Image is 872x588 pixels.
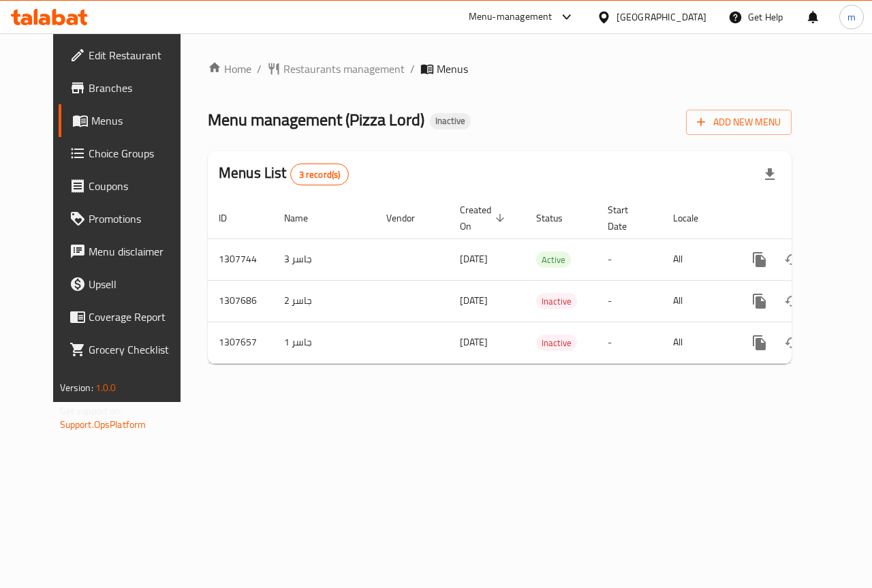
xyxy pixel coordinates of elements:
h2: Menus List [219,163,349,185]
span: Name [284,210,326,226]
button: more [743,326,776,359]
td: - [597,280,662,322]
a: Branches [59,72,199,104]
a: Upsell [59,268,199,300]
div: Inactive [430,113,471,129]
div: [GEOGRAPHIC_DATA] [617,10,706,25]
td: - [597,322,662,363]
button: Add New Menu [686,110,792,135]
button: more [743,243,776,276]
span: Inactive [430,115,471,127]
span: Status [536,210,580,226]
button: more [743,285,776,318]
span: Edit Restaurant [89,47,188,63]
a: Grocery Checklist [59,333,199,366]
a: Support.OpsPlatform [60,416,146,433]
a: Edit Restaurant [59,39,199,72]
span: Version: [60,379,93,397]
span: [DATE] [460,250,488,268]
button: Change Status [776,243,809,276]
span: 1.0.0 [95,379,116,397]
a: Promotions [59,202,199,235]
span: Choice Groups [89,145,188,161]
div: Inactive [536,335,577,351]
span: Get support on: [60,402,123,420]
span: 3 record(s) [291,168,349,181]
div: Inactive [536,293,577,309]
span: Coverage Report [89,309,188,325]
div: Total records count [290,164,349,185]
a: Coupons [59,170,199,202]
span: Active [536,252,571,268]
button: Change Status [776,285,809,318]
td: All [662,280,732,322]
td: جاسر 3 [273,238,375,280]
td: 1307744 [208,238,273,280]
button: Change Status [776,326,809,359]
a: Menus [59,104,199,137]
span: [DATE] [460,333,488,351]
td: - [597,238,662,280]
div: Export file [753,158,786,191]
span: Restaurants management [283,61,405,77]
span: Vendor [386,210,433,226]
span: m [847,10,856,25]
span: Menus [437,61,468,77]
span: Upsell [89,276,188,292]
td: 1307657 [208,322,273,363]
li: / [257,61,262,77]
a: Coverage Report [59,300,199,333]
span: ID [219,210,245,226]
td: 1307686 [208,280,273,322]
div: Active [536,251,571,268]
span: Coupons [89,178,188,194]
span: Inactive [536,335,577,351]
span: Promotions [89,211,188,227]
span: [DATE] [460,292,488,309]
span: Add New Menu [697,114,781,131]
span: Inactive [536,294,577,309]
td: جاسر 1 [273,322,375,363]
td: All [662,238,732,280]
td: جاسر 2 [273,280,375,322]
span: Created On [460,202,509,234]
nav: breadcrumb [208,61,792,77]
li: / [410,61,415,77]
span: Menu disclaimer [89,243,188,260]
a: Restaurants management [267,61,405,77]
span: Grocery Checklist [89,341,188,358]
span: Branches [89,80,188,96]
span: Locale [673,210,716,226]
a: Menu disclaimer [59,235,199,268]
span: Menu management ( Pizza Lord ) [208,104,424,135]
span: Menus [91,112,188,129]
td: All [662,322,732,363]
a: Home [208,61,251,77]
span: Start Date [608,202,646,234]
div: Menu-management [469,9,552,25]
a: Choice Groups [59,137,199,170]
